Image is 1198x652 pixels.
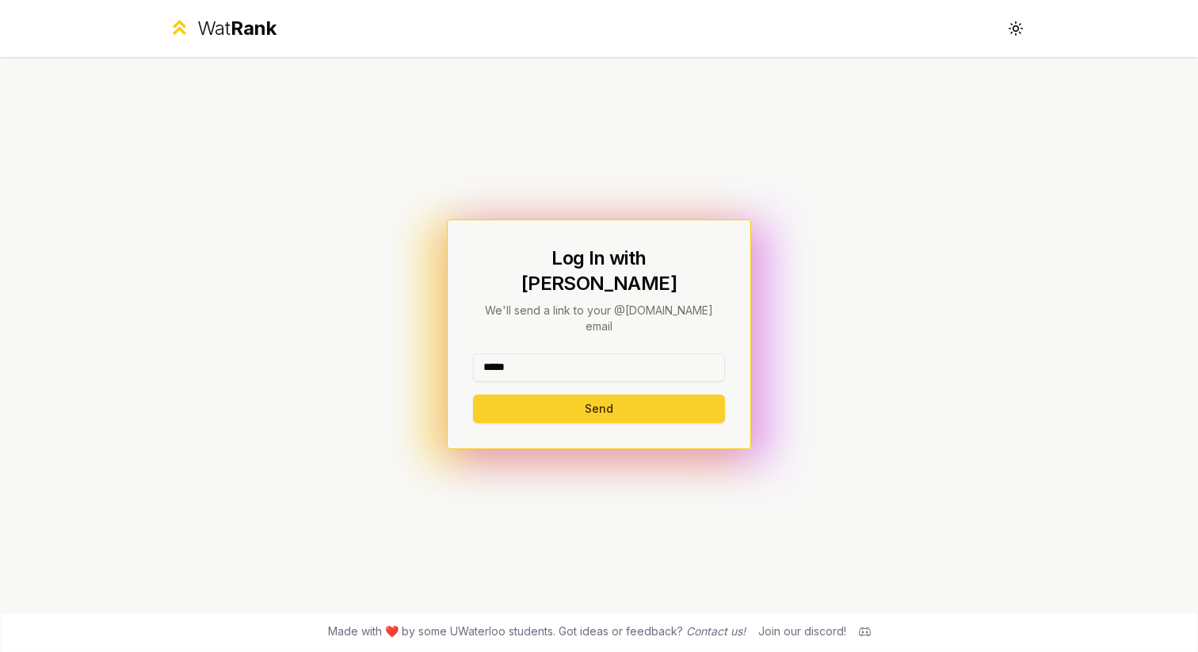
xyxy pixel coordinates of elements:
div: Join our discord! [758,623,846,639]
h1: Log In with [PERSON_NAME] [473,246,725,296]
button: Send [473,395,725,423]
span: Rank [231,17,277,40]
span: Made with ❤️ by some UWaterloo students. Got ideas or feedback? [328,623,746,639]
a: Contact us! [686,624,746,638]
p: We'll send a link to your @[DOMAIN_NAME] email [473,303,725,334]
div: Wat [197,16,277,41]
a: WatRank [168,16,277,41]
